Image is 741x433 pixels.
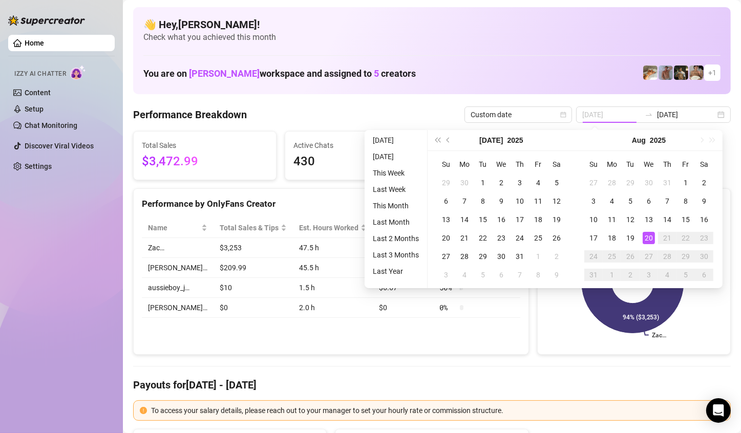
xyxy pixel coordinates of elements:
div: Est. Hours Worked [299,222,358,233]
li: [DATE] [369,134,423,146]
li: Last 2 Months [369,232,423,245]
div: 10 [514,195,526,207]
td: 2025-07-30 [640,174,658,192]
div: 14 [458,213,471,226]
td: 2025-07-25 [529,229,547,247]
span: $3,472.99 [142,152,268,171]
td: $0 [214,298,293,318]
th: Su [584,155,603,174]
td: 2025-08-15 [676,210,695,229]
td: 2025-07-12 [547,192,566,210]
div: 19 [624,232,637,244]
div: 19 [551,213,563,226]
td: 2025-07-24 [511,229,529,247]
div: 4 [661,269,673,281]
td: [PERSON_NAME]… [142,258,214,278]
span: Custom date [471,107,566,122]
div: 25 [606,250,618,263]
div: 23 [495,232,507,244]
th: Mo [455,155,474,174]
td: 2025-08-20 [640,229,658,247]
td: $3,253 [214,238,293,258]
div: 9 [495,195,507,207]
td: 1.5 h [293,278,373,298]
div: 7 [661,195,673,207]
button: Choose a year [650,130,666,150]
td: 2025-07-09 [492,192,511,210]
div: 23 [698,232,710,244]
a: Setup [25,105,44,113]
div: 2 [698,177,710,189]
td: 2025-08-06 [492,266,511,284]
span: + 1 [708,67,716,78]
th: Fr [529,155,547,174]
span: to [645,111,653,119]
td: 2025-08-18 [603,229,621,247]
span: Izzy AI Chatter [14,69,66,79]
td: 2025-07-29 [474,247,492,266]
td: 2025-07-17 [511,210,529,229]
div: 24 [514,232,526,244]
td: 2025-08-03 [584,192,603,210]
img: Tony [674,66,688,80]
td: 2025-07-16 [492,210,511,229]
td: 2025-07-08 [474,192,492,210]
div: 17 [587,232,600,244]
div: 5 [477,269,489,281]
h1: You are on workspace and assigned to creators [143,68,416,79]
div: 25 [532,232,544,244]
h4: Payouts for [DATE] - [DATE] [133,378,731,392]
div: 13 [440,213,452,226]
th: Th [511,155,529,174]
td: $0 [373,298,433,318]
td: 2025-08-28 [658,247,676,266]
th: Name [142,218,214,238]
td: 2025-08-09 [547,266,566,284]
td: 2025-08-17 [584,229,603,247]
td: 2025-08-13 [640,210,658,229]
span: swap-right [645,111,653,119]
td: 2025-07-29 [621,174,640,192]
td: 2025-07-21 [455,229,474,247]
span: exclamation-circle [140,407,147,414]
div: 12 [551,195,563,207]
td: 2025-08-09 [695,192,713,210]
td: 2025-08-14 [658,210,676,229]
td: 2025-07-02 [492,174,511,192]
td: 2025-07-10 [511,192,529,210]
td: 2025-07-31 [658,174,676,192]
div: 7 [458,195,471,207]
td: 2025-08-25 [603,247,621,266]
div: 16 [495,213,507,226]
td: 2025-08-05 [621,192,640,210]
li: This Week [369,167,423,179]
td: 2025-08-21 [658,229,676,247]
div: 24 [587,250,600,263]
td: 2025-07-05 [547,174,566,192]
div: 3 [440,269,452,281]
div: 28 [458,250,471,263]
td: 2025-07-04 [529,174,547,192]
div: 10 [587,213,600,226]
div: 31 [587,269,600,281]
td: 2025-08-19 [621,229,640,247]
td: $6.67 [373,278,433,298]
div: 26 [624,250,637,263]
span: 5 [374,68,379,79]
div: 1 [680,177,692,189]
th: Th [658,155,676,174]
div: 5 [680,269,692,281]
button: Choose a year [507,130,523,150]
div: 11 [532,195,544,207]
span: Total Sales [142,140,268,151]
td: 2.0 h [293,298,373,318]
div: 29 [624,177,637,189]
td: 2025-09-04 [658,266,676,284]
td: aussieboy_j… [142,278,214,298]
div: 30 [643,177,655,189]
td: 2025-08-10 [584,210,603,229]
td: 2025-06-30 [455,174,474,192]
div: 6 [698,269,710,281]
th: Su [437,155,455,174]
a: Content [25,89,51,97]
